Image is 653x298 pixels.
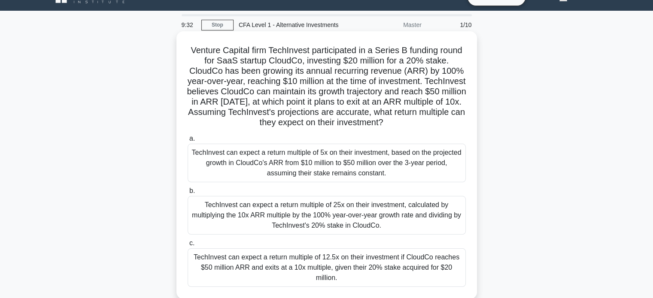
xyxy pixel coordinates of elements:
div: TechInvest can expect a return multiple of 12.5x on their investment if CloudCo reaches $50 milli... [188,248,466,287]
span: a. [189,135,195,142]
div: Master [352,16,427,33]
div: 1/10 [427,16,477,33]
div: TechInvest can expect a return multiple of 25x on their investment, calculated by multiplying the... [188,196,466,235]
div: TechInvest can expect a return multiple of 5x on their investment, based on the projected growth ... [188,144,466,182]
span: c. [189,239,194,247]
span: b. [189,187,195,194]
div: CFA Level 1 - Alternative Investments [234,16,352,33]
h5: Venture Capital firm TechInvest participated in a Series B funding round for SaaS startup CloudCo... [187,45,467,128]
div: 9:32 [176,16,201,33]
a: Stop [201,20,234,30]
